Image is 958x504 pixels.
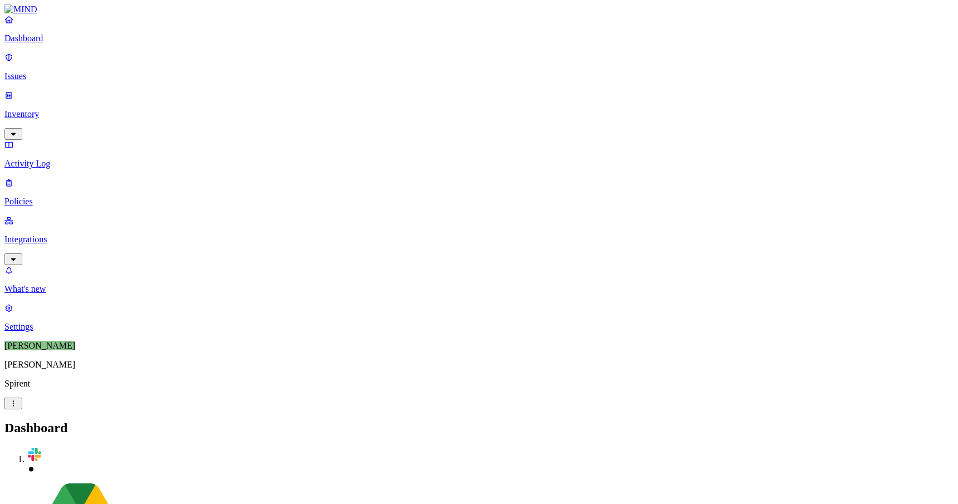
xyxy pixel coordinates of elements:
p: Policies [4,197,954,207]
p: [PERSON_NAME] [4,360,954,370]
a: Activity Log [4,140,954,169]
p: What's new [4,284,954,294]
p: Spirent [4,379,954,389]
a: Policies [4,178,954,207]
p: Dashboard [4,33,954,43]
a: Dashboard [4,14,954,43]
p: Inventory [4,109,954,119]
img: MIND [4,4,37,14]
p: Issues [4,71,954,81]
a: Inventory [4,90,954,138]
p: Integrations [4,234,954,244]
p: Settings [4,322,954,332]
a: Settings [4,303,954,332]
h2: Dashboard [4,420,954,436]
p: Activity Log [4,159,954,169]
a: MIND [4,4,954,14]
a: Integrations [4,216,954,263]
a: What's new [4,265,954,294]
a: Issues [4,52,954,81]
img: svg%3e [27,447,42,462]
span: [PERSON_NAME] [4,341,75,350]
